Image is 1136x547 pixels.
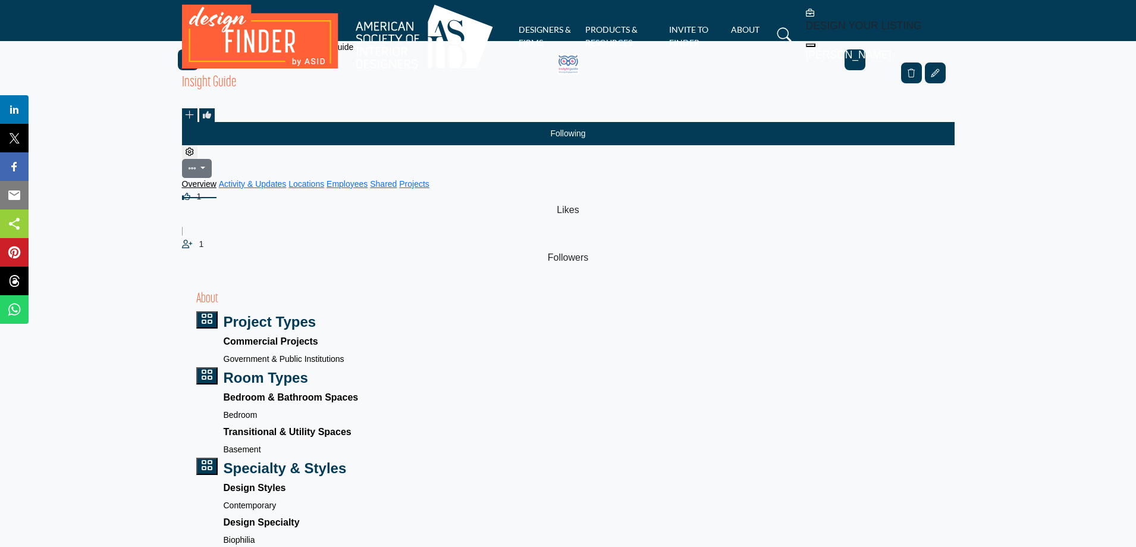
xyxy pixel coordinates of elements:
div: Sustainable, accessible, health-promoting, neurodiverse-friendly, age-in-place, outdoor living, h... [224,514,347,532]
a: Design Styles [224,479,347,497]
a: Contemporary [224,501,277,510]
button: Category Icon [196,458,218,475]
span: 1 [199,239,203,249]
button: Category Icon [196,367,218,385]
a: Project Types [224,319,316,329]
a: Projects [399,179,429,197]
a: Transitional & Utility Spaces [224,423,359,441]
button: More details [182,159,212,178]
a: Commercial Projects [224,333,344,351]
a: Bedroom & Bathroom Spaces [224,389,359,407]
h2: About [196,292,940,307]
b: Project Types [224,314,316,330]
a: ABOUT [731,24,760,35]
div: DESIGN YOUR LISTING [806,7,955,32]
span: 1 [196,192,201,201]
p: Followers [182,251,955,265]
button: Edit company [182,145,197,159]
div: Styles that range from contemporary to Victorian to meet any aesthetic vision. [224,479,347,497]
h5: [PERSON_NAME] [806,49,955,61]
img: site Logo [182,4,494,68]
button: Following [182,122,955,145]
p: Likes [182,203,955,217]
b: Room Types [224,370,308,386]
a: Locations [288,179,324,197]
a: Overview [182,179,216,198]
a: Specialty & Styles [224,465,347,475]
div: Involve the design, construction, or renovation of spaces used for business purposes such as offi... [224,333,344,351]
button: Show hide supplier dropdown [806,43,815,47]
button: Undo like [199,108,215,122]
h2: Insight Guide [182,74,955,92]
a: INVITE TO FINDER [669,24,708,48]
a: Biophilia [224,535,255,545]
a: Activity & Updates [219,179,287,197]
a: DESIGNERS & FIRMS [519,24,571,48]
b: Specialty & Styles [224,460,347,476]
a: Search [765,20,799,49]
a: Employees [327,179,368,197]
a: Room Types [224,375,308,385]
a: Basement [224,445,261,454]
a: Shared [370,179,397,197]
a: Government & Public Institutions [224,354,344,364]
a: Design Specialty [224,514,347,532]
a: PRODUCTS & RESOURCES [585,24,638,48]
a: Bedroom [224,410,258,420]
button: Category Icon [196,311,218,329]
h5: DESIGN YOUR LISTING [806,20,955,32]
